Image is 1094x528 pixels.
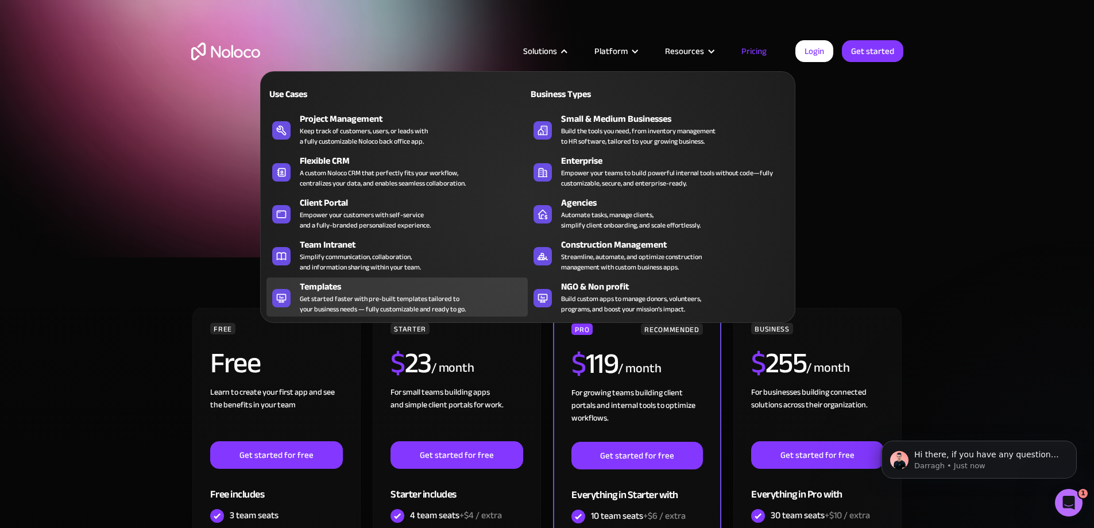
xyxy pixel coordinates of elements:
div: 3 team seats [230,509,279,522]
div: NGO & Non profit [561,280,794,294]
a: Get started for free [391,441,523,469]
span: +$10 / extra [825,507,870,524]
span: +$4 / extra [459,507,502,524]
div: Platform [594,44,628,59]
a: AgenciesAutomate tasks, manage clients,simplify client onboarding, and scale effortlessly. [528,194,789,233]
div: Use Cases [266,87,392,101]
div: RECOMMENDED [641,323,702,335]
h2: Free [210,349,260,377]
div: Empower your customers with self-service and a fully-branded personalized experience. [300,210,431,230]
div: Simplify communication, collaboration, and information sharing within your team. [300,252,421,272]
a: TemplatesGet started faster with pre-built templates tailored toyour business needs — fully custo... [266,278,528,317]
span: +$6 / extra [643,507,686,525]
div: Flexible CRM [300,154,533,168]
div: For small teams building apps and simple client portals for work. ‍ [391,386,523,441]
div: 10 team seats [591,510,686,522]
div: Everything in Starter with [571,469,702,507]
div: For growing teams building client portals and internal tools to optimize workflows. [571,387,702,442]
a: Get started for free [571,442,702,469]
div: Small & Medium Businesses [561,112,794,126]
iframe: Intercom notifications message [864,417,1094,497]
div: PRO [571,323,593,335]
nav: Solutions [260,55,795,323]
div: Business Types [528,87,654,101]
div: Build the tools you need, from inventory management to HR software, tailored to your growing busi... [561,126,716,147]
a: Small & Medium BusinessesBuild the tools you need, from inventory managementto HR software, tailo... [528,110,789,149]
div: FREE [210,323,235,334]
div: Solutions [509,44,580,59]
div: / month [806,359,849,377]
a: Login [795,40,833,62]
span: $ [571,337,586,391]
div: Learn to create your first app and see the benefits in your team ‍ [210,386,342,441]
a: Get started for free [751,441,883,469]
div: Everything in Pro with [751,469,883,506]
iframe: Intercom live chat [1055,489,1083,517]
a: Get started [842,40,903,62]
div: Free includes [210,469,342,506]
a: Construction ManagementStreamline, automate, and optimize constructionmanagement with custom busi... [528,236,789,275]
div: Agencies [561,196,794,210]
span: 1 [1078,489,1088,498]
a: home [191,43,260,60]
div: Build custom apps to manage donors, volunteers, programs, and boost your mission’s impact. [561,294,701,314]
a: Pricing [727,44,781,59]
div: 30 team seats [771,509,870,522]
div: Platform [580,44,651,59]
div: Solutions [523,44,557,59]
div: Automate tasks, manage clients, simplify client onboarding, and scale effortlessly. [561,210,701,230]
div: Resources [651,44,727,59]
div: Templates [300,280,533,294]
div: Resources [665,44,704,59]
div: BUSINESS [751,323,793,334]
h2: 23 [391,349,431,377]
div: Empower your teams to build powerful internal tools without code—fully customizable, secure, and ... [561,168,783,188]
a: EnterpriseEmpower your teams to build powerful internal tools without code—fully customizable, se... [528,152,789,191]
a: Flexible CRMA custom Noloco CRM that perfectly fits your workflow,centralizes your data, and enab... [266,152,528,191]
div: Construction Management [561,238,794,252]
div: / month [618,360,661,378]
h2: 255 [751,349,806,377]
a: NGO & Non profitBuild custom apps to manage donors, volunteers,programs, and boost your mission’s... [528,278,789,317]
div: Project Management [300,112,533,126]
div: Enterprise [561,154,794,168]
a: Use Cases [266,80,528,107]
h1: A plan for organizations of all sizes [191,98,903,132]
div: Get started faster with pre-built templates tailored to your business needs — fully customizable ... [300,294,466,314]
div: A custom Noloco CRM that perfectly fits your workflow, centralizes your data, and enables seamles... [300,168,466,188]
span: $ [391,336,405,390]
div: Client Portal [300,196,533,210]
a: Client PortalEmpower your customers with self-serviceand a fully-branded personalized experience. [266,194,528,233]
span: $ [751,336,766,390]
div: Streamline, automate, and optimize construction management with custom business apps. [561,252,702,272]
div: / month [431,359,474,377]
a: Project ManagementKeep track of customers, users, or leads witha fully customizable Noloco back o... [266,110,528,149]
div: 4 team seats [410,509,502,522]
div: Keep track of customers, users, or leads with a fully customizable Noloco back office app. [300,126,428,147]
h2: 119 [571,349,618,378]
a: Get started for free [210,441,342,469]
a: Team IntranetSimplify communication, collaboration,and information sharing within your team. [266,236,528,275]
div: Team Intranet [300,238,533,252]
div: Starter includes [391,469,523,506]
div: For businesses building connected solutions across their organization. ‍ [751,386,883,441]
div: STARTER [391,323,429,334]
a: Business Types [528,80,789,107]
